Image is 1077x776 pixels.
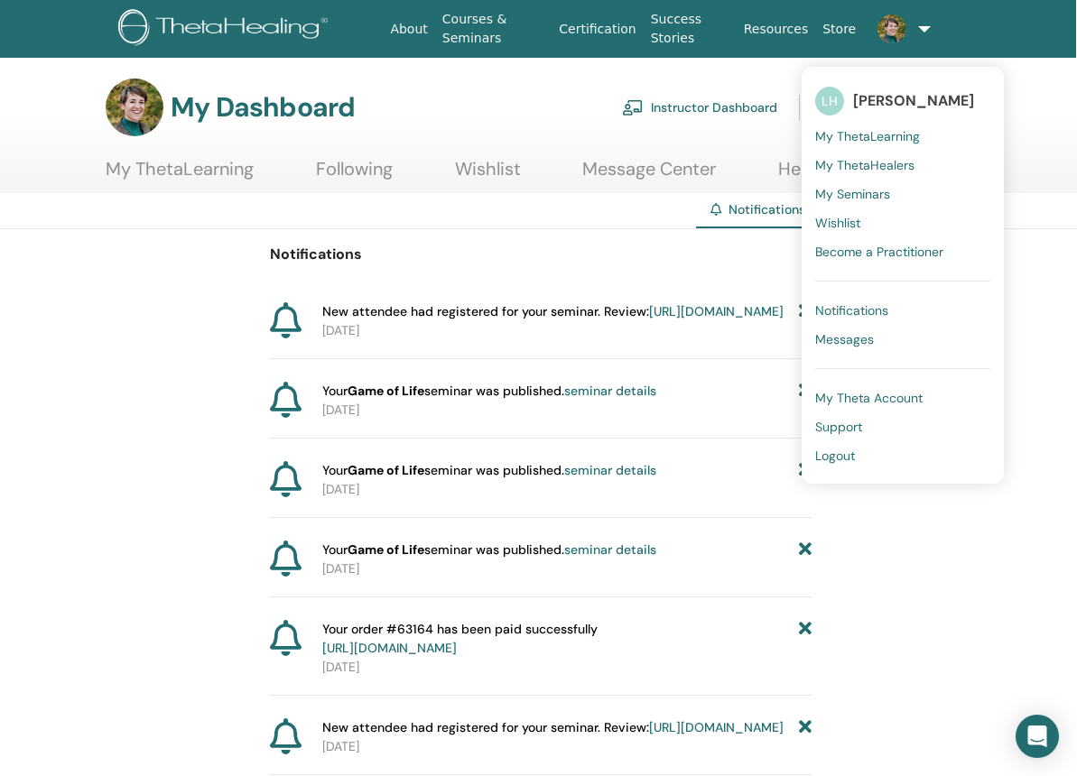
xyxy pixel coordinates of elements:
span: My Theta Account [815,390,923,406]
strong: Game of Life [348,541,424,558]
a: My Seminars [815,180,990,208]
p: [DATE] [322,401,812,420]
a: Logout [815,441,990,470]
a: Wishlist [455,158,521,193]
span: Become a Practitioner [815,244,943,260]
span: Your order #63164 has been paid successfully [322,620,598,658]
span: Your seminar was published. [322,540,656,559]
a: Instructor Dashboard [622,88,777,127]
img: default.jpg [106,79,163,136]
span: My ThetaLearning [815,128,920,144]
span: Notifications [729,201,805,217]
span: New attendee had registered for your seminar. Review: [322,718,784,737]
strong: Game of Life [348,383,424,399]
img: logo.png [118,9,334,50]
a: Help & Resources [778,158,924,193]
a: Message Center [582,158,716,193]
span: Notifications [815,302,888,319]
a: Store [815,13,863,46]
img: chalkboard-teacher.svg [622,99,644,115]
a: Become a Practitioner [815,237,990,266]
a: [URL][DOMAIN_NAME] [649,303,784,319]
a: Notifications [815,296,990,325]
a: My ThetaHealers [815,151,990,180]
a: seminar details [564,462,656,478]
div: Open Intercom Messenger [1016,715,1059,758]
span: My Seminars [815,186,890,202]
span: Support [815,419,862,435]
a: LH[PERSON_NAME] [815,80,990,122]
a: Messages [815,325,990,354]
span: Your seminar was published. [322,461,656,480]
a: Courses & Seminars [435,3,552,55]
span: Logout [815,448,855,464]
span: My ThetaHealers [815,157,915,173]
a: [URL][DOMAIN_NAME] [322,640,457,656]
p: [DATE] [322,321,812,340]
a: Success Stories [644,3,737,55]
span: Wishlist [815,215,860,231]
span: [PERSON_NAME] [853,91,974,110]
a: seminar details [564,541,656,558]
a: [URL][DOMAIN_NAME] [649,719,784,735]
a: seminar details [564,383,656,399]
span: LH [815,87,844,115]
p: [DATE] [322,559,812,578]
img: default.jpg [877,14,906,43]
a: Certification [552,13,643,46]
a: My ThetaLearning [106,158,254,193]
strong: Game of Life [348,462,424,478]
p: [DATE] [322,737,812,756]
a: Resources [737,13,816,46]
a: Support [815,412,990,441]
a: My ThetaLearning [815,122,990,151]
span: Messages [815,331,874,347]
a: Wishlist [815,208,990,237]
p: [DATE] [322,480,812,499]
a: My Theta Account [815,383,990,412]
p: Notifications [270,244,812,265]
a: Following [316,158,393,193]
span: Your seminar was published. [322,382,656,401]
p: [DATE] [322,658,812,677]
a: About [383,13,434,46]
h3: My Dashboard [171,91,355,124]
span: New attendee had registered for your seminar. Review: [322,302,784,321]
